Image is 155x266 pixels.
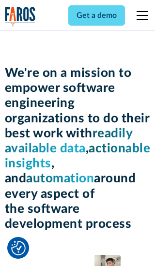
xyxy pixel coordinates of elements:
[5,7,36,27] img: Logo of the analytics and reporting company Faros.
[5,66,151,232] h1: We're on a mission to empower software engineering organizations to do their best work with , , a...
[26,172,94,185] span: automation
[11,241,26,255] button: Cookie Settings
[5,127,133,155] span: readily available data
[5,7,36,27] a: home
[131,4,150,27] div: menu
[68,5,125,26] a: Get a demo
[11,241,26,255] img: Revisit consent button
